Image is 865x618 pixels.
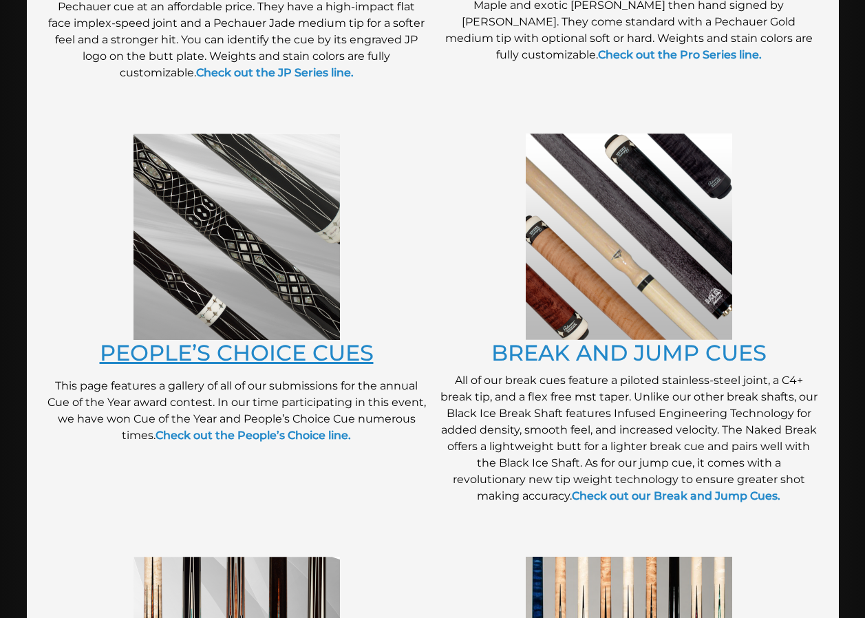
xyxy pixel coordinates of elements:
[156,429,351,442] a: Check out the People’s Choice line.
[572,489,780,502] a: Check out our Break and Jump Cues.
[491,339,767,366] a: BREAK AND JUMP CUES
[598,48,762,61] a: Check out the Pro Series line.
[440,372,818,504] p: All of our break cues feature a piloted stainless-steel joint, a C4+ break tip, and a flex free m...
[196,66,354,79] a: Check out the JP Series line.
[100,339,374,366] a: PEOPLE’S CHOICE CUES
[47,378,426,444] p: This page features a gallery of all of our submissions for the annual Cue of the Year award conte...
